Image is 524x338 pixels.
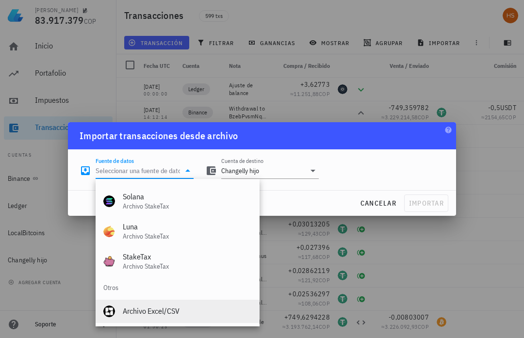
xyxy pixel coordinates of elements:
div: StakeTax [123,252,252,261]
div: Archivo StakeTax [123,202,252,210]
div: Luna [123,222,252,231]
div: Archivo Excel/CSV [123,306,252,316]
input: Seleccionar una fuente de datos [96,163,180,178]
label: Fuente de datos [96,157,134,164]
button: cancelar [356,194,400,212]
label: Cuenta de destino [221,157,263,164]
div: Archivo StakeTax [123,262,252,271]
div: Importar transacciones desde archivo [80,128,238,144]
div: Otros [96,276,260,300]
div: Archivo StakeTax [123,232,252,241]
div: Solana [123,192,252,201]
span: cancelar [360,199,396,208]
